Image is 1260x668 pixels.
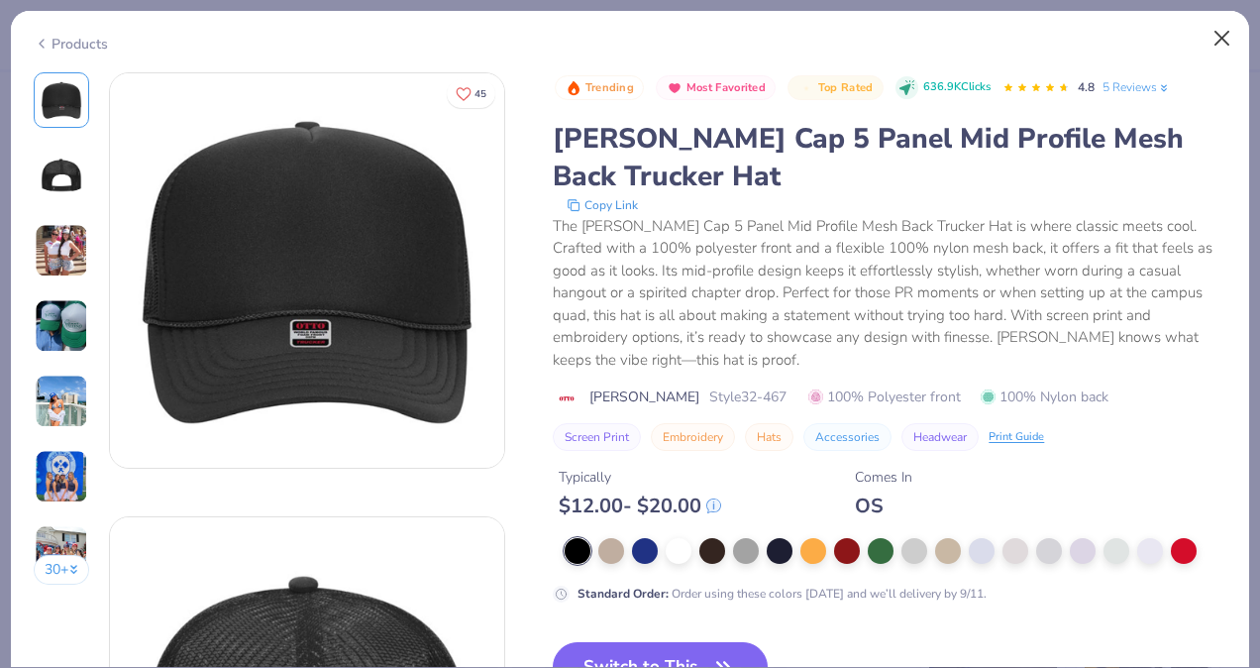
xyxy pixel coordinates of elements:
img: Front [38,76,85,124]
div: Typically [559,467,721,488]
img: Back [38,152,85,199]
button: Badge Button [787,75,883,101]
button: 30+ [34,555,90,585]
a: 5 Reviews [1102,78,1171,96]
span: 4.8 [1078,79,1095,95]
button: Badge Button [656,75,776,101]
img: User generated content [35,525,88,579]
div: Print Guide [989,429,1044,446]
img: Top Rated sort [798,80,814,96]
img: brand logo [553,390,579,406]
button: Close [1204,20,1241,57]
div: 4.8 Stars [1002,72,1070,104]
span: 45 [474,89,486,99]
div: OS [855,494,912,518]
div: The [PERSON_NAME] Cap 5 Panel Mid Profile Mesh Back Trucker Hat is where classic meets cool. Craf... [553,215,1226,372]
div: Order using these colors [DATE] and we’ll delivery by 9/11. [577,585,987,603]
button: Screen Print [553,423,641,451]
strong: Standard Order : [577,586,669,602]
div: Comes In [855,467,912,488]
img: Trending sort [566,80,581,96]
div: [PERSON_NAME] Cap 5 Panel Mid Profile Mesh Back Trucker Hat [553,120,1226,195]
span: 100% Nylon back [981,387,1108,407]
button: Hats [745,423,793,451]
button: Badge Button [555,75,644,101]
img: User generated content [35,299,88,353]
span: 636.9K Clicks [923,79,991,96]
span: Style 32-467 [709,387,787,407]
span: Trending [585,82,634,93]
img: Most Favorited sort [667,80,682,96]
span: Most Favorited [686,82,766,93]
img: User generated content [35,224,88,278]
span: 100% Polyester front [808,387,961,407]
div: $ 12.00 - $ 20.00 [559,494,721,518]
button: Embroidery [651,423,735,451]
button: Like [447,79,495,108]
span: [PERSON_NAME] [589,387,699,407]
img: User generated content [35,450,88,503]
button: Accessories [803,423,892,451]
img: Front [110,73,504,468]
span: Top Rated [818,82,874,93]
img: User generated content [35,375,88,428]
button: copy to clipboard [561,195,644,215]
button: Headwear [901,423,979,451]
div: Products [34,34,108,55]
